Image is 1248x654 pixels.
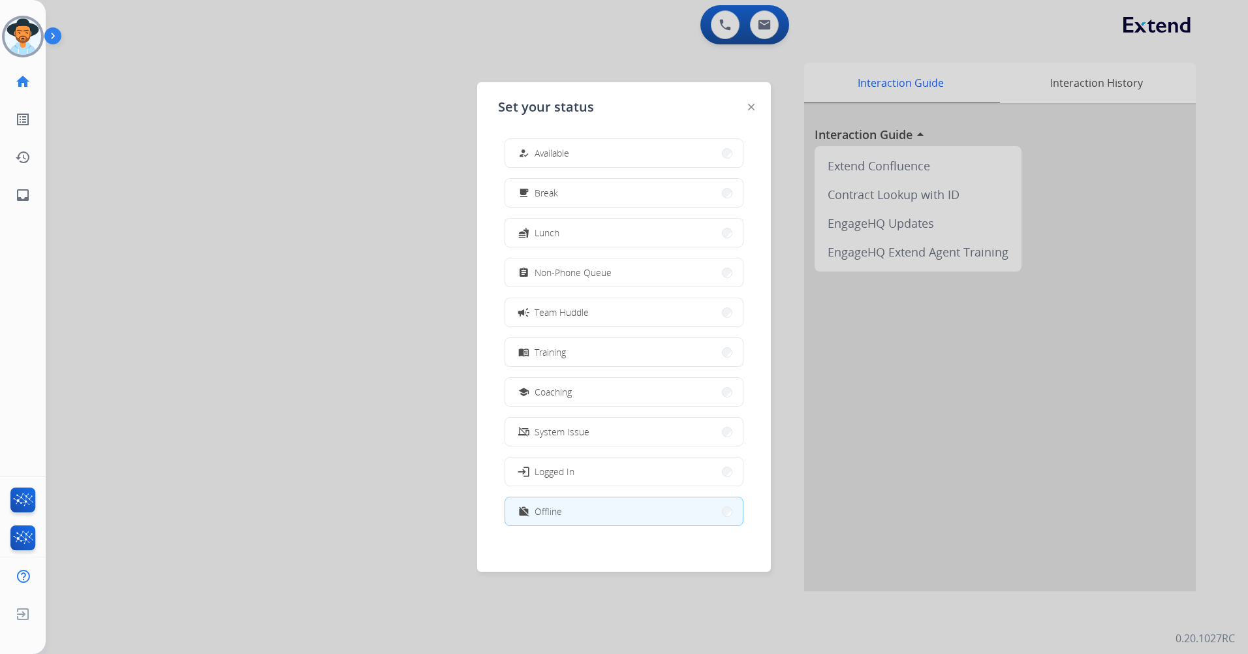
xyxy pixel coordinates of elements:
[535,425,589,439] span: System Issue
[535,186,558,200] span: Break
[518,386,529,397] mat-icon: school
[15,74,31,89] mat-icon: home
[517,465,530,478] mat-icon: login
[518,426,529,437] mat-icon: phonelink_off
[518,267,529,278] mat-icon: assignment
[15,187,31,203] mat-icon: inbox
[518,148,529,159] mat-icon: how_to_reg
[518,227,529,238] mat-icon: fastfood
[505,179,743,207] button: Break
[505,258,743,287] button: Non-Phone Queue
[517,305,530,319] mat-icon: campaign
[15,149,31,165] mat-icon: history
[518,506,529,517] mat-icon: work_off
[535,385,572,399] span: Coaching
[505,378,743,406] button: Coaching
[535,266,612,279] span: Non-Phone Queue
[505,458,743,486] button: Logged In
[5,18,41,55] img: avatar
[518,187,529,198] mat-icon: free_breakfast
[748,104,755,110] img: close-button
[535,465,574,478] span: Logged In
[505,338,743,366] button: Training
[535,505,562,518] span: Offline
[15,112,31,127] mat-icon: list_alt
[535,226,559,240] span: Lunch
[505,298,743,326] button: Team Huddle
[505,219,743,247] button: Lunch
[535,146,569,160] span: Available
[535,305,589,319] span: Team Huddle
[505,497,743,525] button: Offline
[505,139,743,167] button: Available
[498,98,594,116] span: Set your status
[1176,631,1235,646] p: 0.20.1027RC
[505,418,743,446] button: System Issue
[518,347,529,358] mat-icon: menu_book
[535,345,566,359] span: Training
